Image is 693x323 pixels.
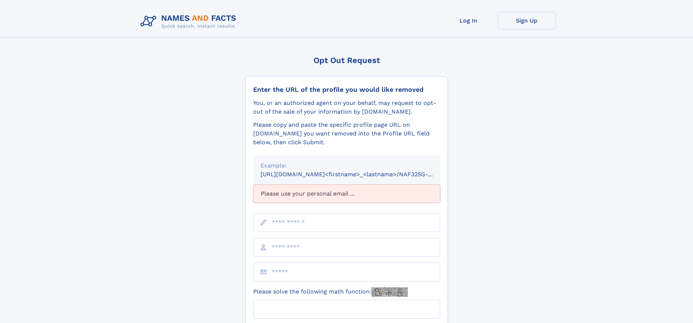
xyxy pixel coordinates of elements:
div: Please use your personal email ... [253,185,440,203]
a: Log In [439,12,498,29]
div: Please copy and paste the specific profile page URL on [DOMAIN_NAME] you want removed into the Pr... [253,121,440,147]
div: Example: [260,161,433,170]
a: Sign Up [498,12,556,29]
label: Please solve the following math function: [253,287,408,297]
img: Logo Names and Facts [138,12,242,31]
small: [URL][DOMAIN_NAME]<firstname>_<lastname>/NAF325G-xxxxxxxx [260,171,454,178]
div: Opt Out Request [246,56,448,65]
div: Enter the URL of the profile you would like removed [253,86,440,94]
div: You, or an authorized agent on your behalf, may request to opt-out of the sale of your informatio... [253,99,440,116]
